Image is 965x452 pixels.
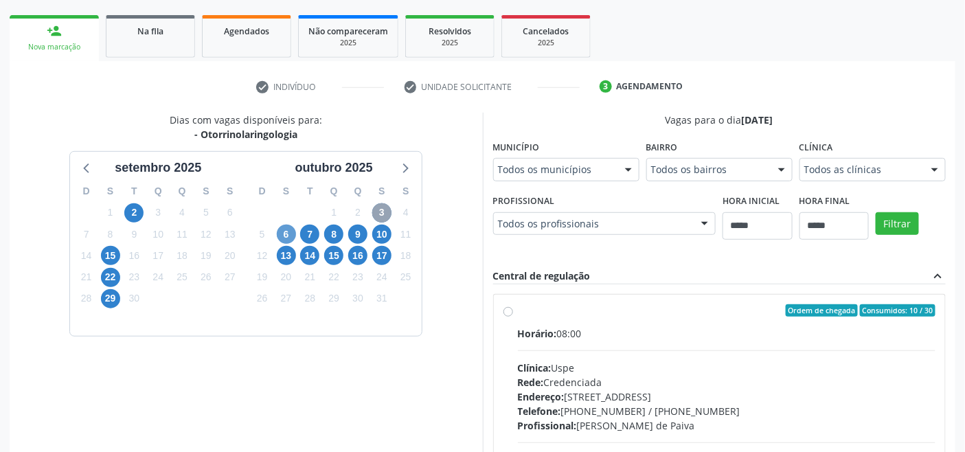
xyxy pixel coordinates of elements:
[372,225,391,244] span: sexta-feira, 10 de outubro de 2025
[416,38,484,48] div: 2025
[194,181,218,202] div: S
[124,225,144,244] span: terça-feira, 9 de setembro de 2025
[101,289,120,308] span: segunda-feira, 29 de setembro de 2025
[931,269,946,284] i: expand_less
[372,203,391,223] span: sexta-feira, 3 de outubro de 2025
[277,225,296,244] span: segunda-feira, 6 de outubro de 2025
[518,375,936,389] div: Credenciada
[218,181,242,202] div: S
[220,225,240,244] span: sábado, 13 de setembro de 2025
[172,203,192,223] span: quinta-feira, 4 de setembro de 2025
[518,361,552,374] span: Clínica:
[122,181,146,202] div: T
[196,225,216,244] span: sexta-feira, 12 de setembro de 2025
[77,246,96,265] span: domingo, 14 de setembro de 2025
[250,181,274,202] div: D
[346,181,370,202] div: Q
[172,246,192,265] span: quinta-feira, 18 de setembro de 2025
[786,304,858,317] span: Ordem de chegada
[518,376,544,389] span: Rede:
[348,268,367,287] span: quinta-feira, 23 de outubro de 2025
[77,268,96,287] span: domingo, 21 de setembro de 2025
[646,137,678,158] label: Bairro
[493,269,591,284] div: Central de regulação
[101,268,120,287] span: segunda-feira, 22 de setembro de 2025
[394,181,418,202] div: S
[372,268,391,287] span: sexta-feira, 24 de outubro de 2025
[518,404,936,418] div: [PHONE_NUMBER] / [PHONE_NUMBER]
[804,163,918,177] span: Todos as clínicas
[518,418,936,433] div: [PERSON_NAME] de Paiva
[98,181,122,202] div: S
[253,246,272,265] span: domingo, 12 de outubro de 2025
[196,246,216,265] span: sexta-feira, 19 de setembro de 2025
[742,113,773,126] span: [DATE]
[498,163,611,177] span: Todos os municípios
[124,246,144,265] span: terça-feira, 16 de setembro de 2025
[274,181,298,202] div: S
[348,203,367,223] span: quinta-feira, 2 de outubro de 2025
[196,268,216,287] span: sexta-feira, 26 de setembro de 2025
[77,289,96,308] span: domingo, 28 de setembro de 2025
[124,203,144,223] span: terça-feira, 2 de setembro de 2025
[396,203,416,223] span: sábado, 4 de outubro de 2025
[429,25,471,37] span: Resolvidos
[324,268,343,287] span: quarta-feira, 22 de outubro de 2025
[277,246,296,265] span: segunda-feira, 13 de outubro de 2025
[512,38,580,48] div: 2025
[298,181,322,202] div: T
[170,113,322,142] div: Dias com vagas disponíveis para:
[348,225,367,244] span: quinta-feira, 9 de outubro de 2025
[277,268,296,287] span: segunda-feira, 20 de outubro de 2025
[220,203,240,223] span: sábado, 6 de setembro de 2025
[322,181,346,202] div: Q
[324,203,343,223] span: quarta-feira, 1 de outubro de 2025
[518,326,936,341] div: 08:00
[300,289,319,308] span: terça-feira, 28 de outubro de 2025
[518,361,936,375] div: Uspe
[493,191,555,212] label: Profissional
[324,289,343,308] span: quarta-feira, 29 de outubro de 2025
[124,289,144,308] span: terça-feira, 30 de setembro de 2025
[74,181,98,202] div: D
[170,181,194,202] div: Q
[109,159,207,177] div: setembro 2025
[600,80,612,93] div: 3
[493,137,540,158] label: Município
[860,304,935,317] span: Consumidos: 10 / 30
[518,389,936,404] div: [STREET_ADDRESS]
[723,191,780,212] label: Hora inicial
[172,225,192,244] span: quinta-feira, 11 de setembro de 2025
[224,25,269,37] span: Agendados
[370,181,394,202] div: S
[651,163,764,177] span: Todos os bairros
[518,390,565,403] span: Endereço:
[47,23,62,38] div: person_add
[518,327,557,340] span: Horário:
[253,268,272,287] span: domingo, 19 de outubro de 2025
[290,159,378,177] div: outubro 2025
[876,212,919,236] button: Filtrar
[148,225,168,244] span: quarta-feira, 10 de setembro de 2025
[170,127,322,142] div: - Otorrinolaringologia
[348,246,367,265] span: quinta-feira, 16 de outubro de 2025
[148,203,168,223] span: quarta-feira, 3 de setembro de 2025
[101,246,120,265] span: segunda-feira, 15 de setembro de 2025
[308,25,388,37] span: Não compareceram
[348,289,367,308] span: quinta-feira, 30 de outubro de 2025
[799,137,833,158] label: Clínica
[498,217,688,231] span: Todos os profissionais
[396,268,416,287] span: sábado, 25 de outubro de 2025
[518,405,561,418] span: Telefone:
[493,113,946,127] div: Vagas para o dia
[196,203,216,223] span: sexta-feira, 5 de setembro de 2025
[617,80,683,93] div: Agendamento
[148,268,168,287] span: quarta-feira, 24 de setembro de 2025
[324,246,343,265] span: quarta-feira, 15 de outubro de 2025
[396,246,416,265] span: sábado, 18 de outubro de 2025
[253,289,272,308] span: domingo, 26 de outubro de 2025
[799,191,850,212] label: Hora final
[396,225,416,244] span: sábado, 11 de outubro de 2025
[253,225,272,244] span: domingo, 5 de outubro de 2025
[172,268,192,287] span: quinta-feira, 25 de setembro de 2025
